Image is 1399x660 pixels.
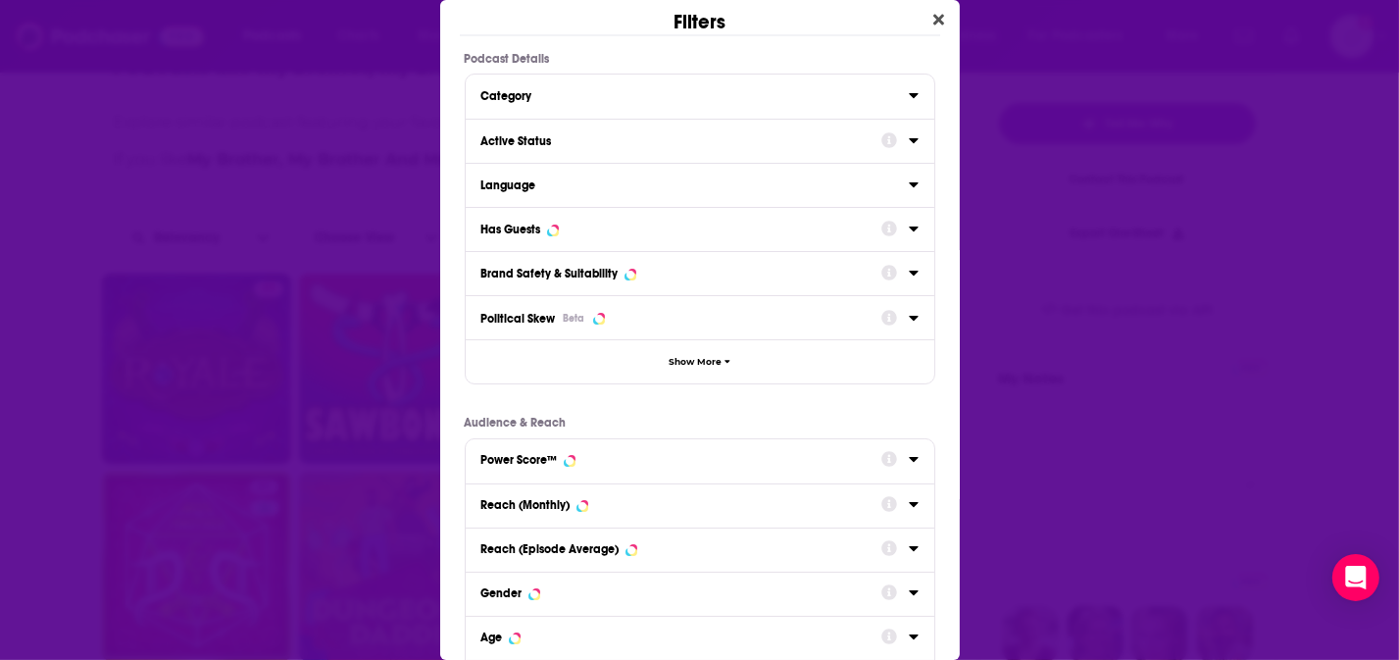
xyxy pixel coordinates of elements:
[481,134,869,148] div: Active Status
[481,542,620,556] div: Reach (Episode Average)
[465,416,935,430] p: Audience & Reach
[481,581,881,605] button: Gender
[669,357,722,368] span: Show More
[925,8,952,32] button: Close
[481,89,896,103] div: Category
[481,447,881,472] button: Power Score™
[466,339,934,383] button: Show More
[481,312,556,326] span: Political Skew
[481,492,881,517] button: Reach (Monthly)
[481,267,619,280] div: Brand Safety & Suitability
[481,498,571,512] div: Reach (Monthly)
[481,260,881,284] button: Brand Safety & Suitability
[481,304,881,330] button: Political SkewBeta
[481,127,881,152] button: Active Status
[481,172,909,196] button: Language
[564,312,585,325] div: Beta
[1332,554,1379,601] div: Open Intercom Messenger
[481,586,523,600] div: Gender
[481,216,881,240] button: Has Guests
[481,453,558,467] div: Power Score™
[481,625,881,649] button: Age
[481,223,541,236] div: Has Guests
[465,52,935,66] p: Podcast Details
[481,82,909,107] button: Category
[481,631,503,644] div: Age
[481,178,896,192] div: Language
[481,536,881,561] button: Reach (Episode Average)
